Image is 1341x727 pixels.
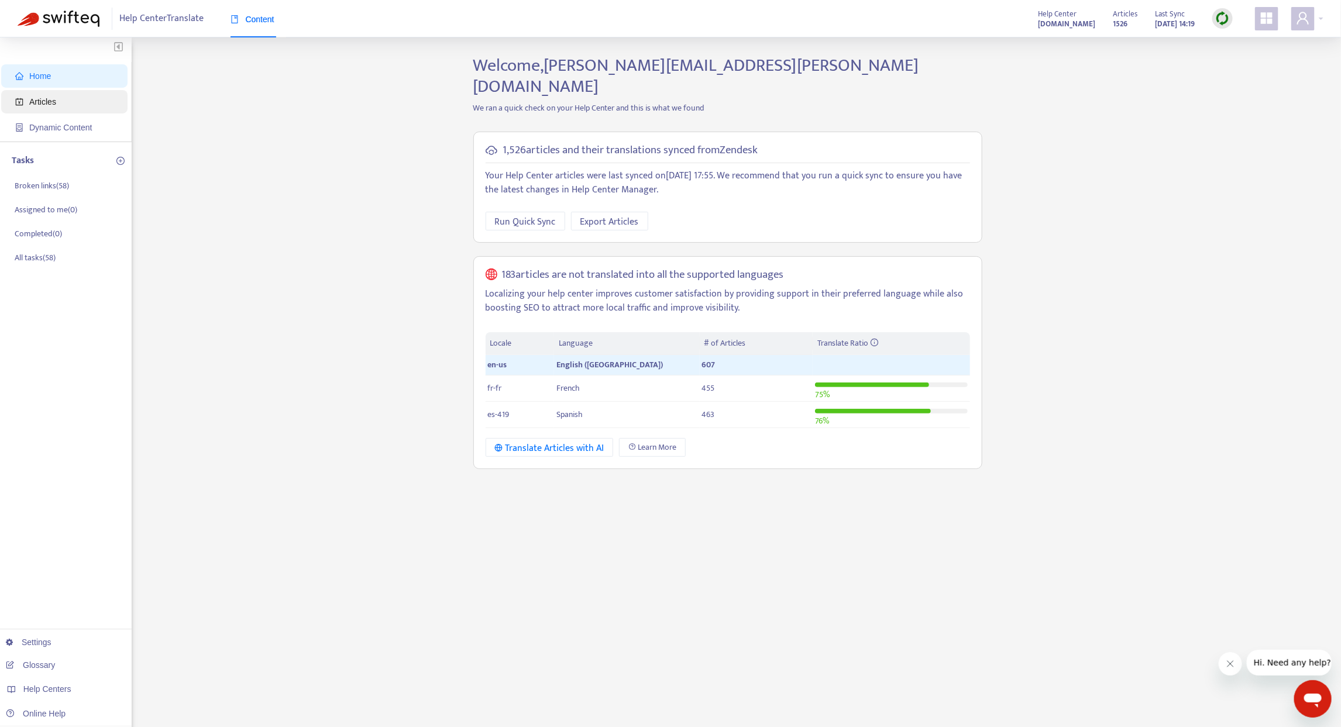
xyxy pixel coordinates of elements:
[1247,650,1332,676] iframe: Message from company
[702,358,716,371] span: 607
[619,438,686,457] a: Learn More
[15,228,62,240] p: Completed ( 0 )
[815,388,830,401] span: 75 %
[486,169,970,197] p: Your Help Center articles were last synced on [DATE] 17:55 . We recommend that you run a quick sy...
[1215,11,1230,26] img: sync.dc5367851b00ba804db3.png
[6,709,66,718] a: Online Help
[6,638,51,647] a: Settings
[488,358,507,371] span: en-us
[815,414,829,428] span: 76 %
[15,98,23,106] span: account-book
[486,144,497,156] span: cloud-sync
[1296,11,1310,25] span: user
[15,251,56,264] p: All tasks ( 58 )
[1038,17,1095,30] a: [DOMAIN_NAME]
[1038,8,1077,20] span: Help Center
[15,123,23,132] span: container
[1294,680,1332,718] iframe: Button to launch messaging window
[29,123,92,132] span: Dynamic Content
[817,337,965,350] div: Translate Ratio
[702,381,715,395] span: 455
[488,381,502,395] span: fr-fr
[15,72,23,80] span: home
[503,144,758,157] h5: 1,526 articles and their translations synced from Zendesk
[6,660,55,670] a: Glossary
[580,215,639,229] span: Export Articles
[488,408,510,421] span: es-419
[1113,8,1137,20] span: Articles
[486,332,555,355] th: Locale
[15,204,77,216] p: Assigned to me ( 0 )
[1113,18,1127,30] strong: 1526
[486,287,970,315] p: Localizing your help center improves customer satisfaction by providing support in their preferre...
[638,441,676,454] span: Learn More
[231,15,239,23] span: book
[1155,18,1195,30] strong: [DATE] 14:19
[556,381,580,395] span: French
[18,11,99,27] img: Swifteq
[486,268,497,282] span: global
[29,71,51,81] span: Home
[12,154,34,168] p: Tasks
[1260,11,1274,25] span: appstore
[473,51,919,101] span: Welcome, [PERSON_NAME][EMAIL_ADDRESS][PERSON_NAME][DOMAIN_NAME]
[556,358,663,371] span: English ([GEOGRAPHIC_DATA])
[23,684,71,694] span: Help Centers
[501,268,783,282] h5: 183 articles are not translated into all the supported languages
[1155,8,1185,20] span: Last Sync
[554,332,699,355] th: Language
[486,212,565,230] button: Run Quick Sync
[231,15,274,24] span: Content
[116,157,125,165] span: plus-circle
[495,441,604,456] div: Translate Articles with AI
[465,102,991,114] p: We ran a quick check on your Help Center and this is what we found
[1038,18,1095,30] strong: [DOMAIN_NAME]
[29,97,56,106] span: Articles
[15,180,69,192] p: Broken links ( 58 )
[495,215,556,229] span: Run Quick Sync
[486,438,614,457] button: Translate Articles with AI
[702,408,715,421] span: 463
[1219,652,1242,676] iframe: Close message
[120,8,204,30] span: Help Center Translate
[556,408,583,421] span: Spanish
[571,212,648,230] button: Export Articles
[700,332,813,355] th: # of Articles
